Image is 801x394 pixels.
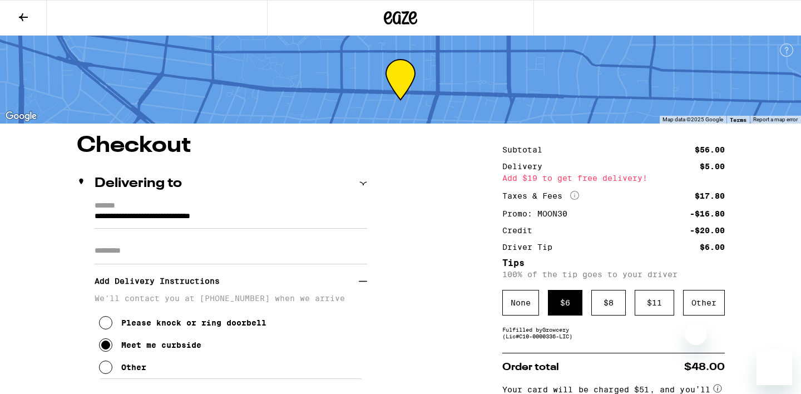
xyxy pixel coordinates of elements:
div: -$16.80 [690,210,725,218]
div: Other [683,290,725,316]
h1: Checkout [77,135,367,157]
p: 100% of the tip goes to your driver [502,270,725,279]
div: $6.00 [700,243,725,251]
div: None [502,290,539,316]
div: Subtotal [502,146,550,154]
p: We'll contact you at [PHONE_NUMBER] when we arrive [95,294,367,303]
button: Other [99,356,146,378]
div: Add $19 to get free delivery! [502,174,725,182]
div: Taxes & Fees [502,191,579,201]
h5: Tips [502,259,725,268]
div: Other [121,363,146,372]
div: Fulfilled by Growcery (Lic# C10-0000336-LIC ) [502,326,725,339]
span: Order total [502,362,559,372]
div: $ 6 [548,290,582,316]
iframe: Button to launch messaging window [756,349,792,385]
div: Driver Tip [502,243,560,251]
h3: Add Delivery Instructions [95,268,359,294]
div: $17.80 [695,192,725,200]
a: Terms [730,116,746,123]
button: Meet me curbside [99,334,201,356]
a: Open this area in Google Maps (opens a new window) [3,109,39,124]
a: Report a map error [753,116,798,122]
div: $5.00 [700,162,725,170]
button: Please knock or ring doorbell [99,312,266,334]
img: Google [3,109,39,124]
div: Promo: MOON30 [502,210,575,218]
div: $56.00 [695,146,725,154]
h2: Delivering to [95,177,182,190]
div: Please knock or ring doorbell [121,318,266,327]
div: $ 8 [591,290,626,316]
iframe: Close message [685,323,707,345]
div: $ 11 [635,290,674,316]
div: Delivery [502,162,550,170]
div: Credit [502,226,540,234]
span: Map data ©2025 Google [662,116,723,122]
span: $48.00 [684,362,725,372]
div: Meet me curbside [121,341,201,349]
div: -$20.00 [690,226,725,234]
